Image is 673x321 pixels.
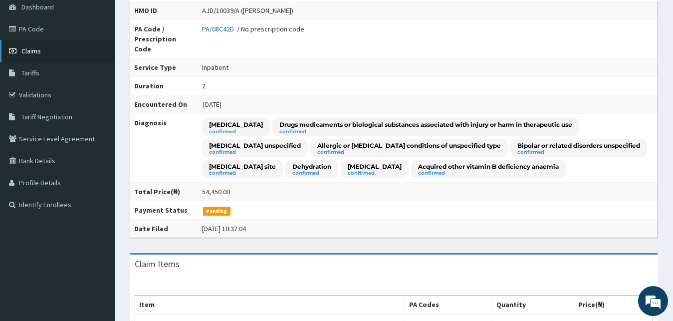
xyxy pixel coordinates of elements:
[21,46,41,55] span: Claims
[418,162,559,171] p: Acquired other vitamin B deficiency anaemia
[130,58,198,77] th: Service Type
[348,162,402,171] p: [MEDICAL_DATA]
[130,183,198,201] th: Total Price(₦)
[202,224,246,234] div: [DATE] 10:37:04
[202,187,230,197] div: 54,450.00
[130,20,198,58] th: PA Code / Prescription Code
[52,56,168,69] div: Chat with us now
[21,112,72,121] span: Tariff Negotiation
[21,68,39,77] span: Tariffs
[5,215,190,250] textarea: Type your message and hit 'Enter'
[130,95,198,114] th: Encountered On
[202,24,237,33] a: PA/08C42D
[418,171,559,176] small: confirmed
[317,141,501,150] p: Allergic or [MEDICAL_DATA] conditions of unspecified type
[203,100,222,109] span: [DATE]
[209,150,301,155] small: confirmed
[574,296,653,315] th: Price(₦)
[164,5,188,29] div: Minimize live chat window
[203,207,230,216] span: Pending
[130,220,198,238] th: Date Filed
[130,1,198,20] th: HMO ID
[209,171,276,176] small: confirmed
[209,141,301,150] p: [MEDICAL_DATA] unspecified
[209,162,276,171] p: [MEDICAL_DATA] site
[317,150,501,155] small: confirmed
[279,129,572,134] small: confirmed
[517,150,640,155] small: confirmed
[130,114,198,183] th: Diagnosis
[405,296,492,315] th: PA Codes
[279,120,572,129] p: Drugs medicaments or biological substances associated with injury or harm in therapeutic use
[492,296,574,315] th: Quantity
[517,141,640,150] p: Bipolar or related disorders unspecified
[18,50,40,75] img: d_794563401_company_1708531726252_794563401
[135,260,180,269] h3: Claim Items
[202,62,228,72] div: Inpatient
[209,129,263,134] small: confirmed
[135,296,405,315] th: Item
[202,5,293,15] div: AJD/10039/A ([PERSON_NAME])
[130,201,198,220] th: Payment Status
[292,162,331,171] p: Dehydration
[21,2,54,11] span: Dashboard
[292,171,331,176] small: confirmed
[202,24,304,34] div: / No prescription code
[130,77,198,95] th: Duration
[58,97,138,198] span: We're online!
[202,81,206,91] div: 2
[348,171,402,176] small: confirmed
[209,120,263,129] p: [MEDICAL_DATA]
